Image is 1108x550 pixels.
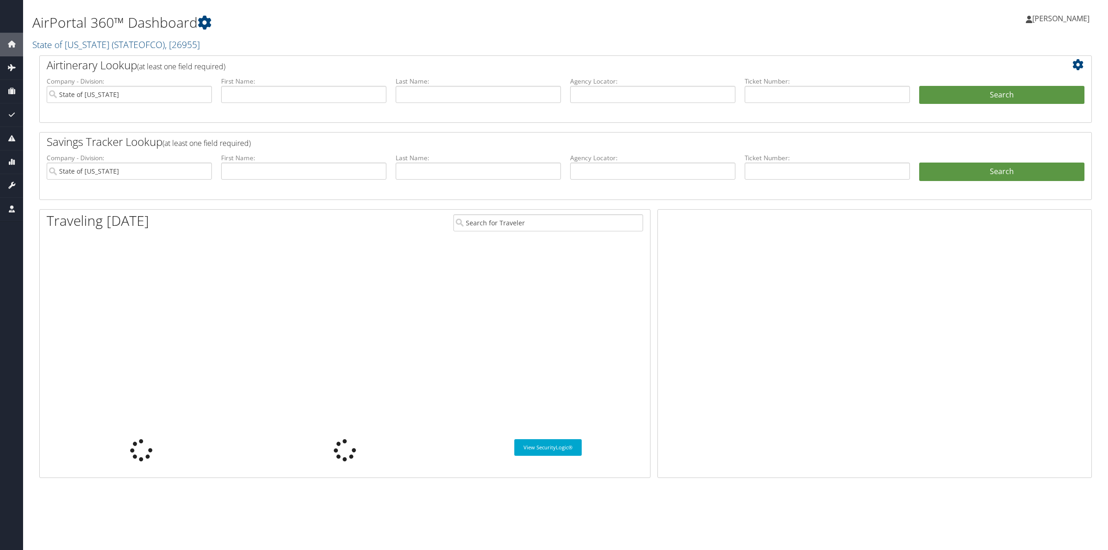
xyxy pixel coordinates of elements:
[47,57,997,73] h2: Airtinerary Lookup
[221,77,386,86] label: First Name:
[745,153,910,163] label: Ticket Number:
[919,163,1084,181] a: Search
[47,163,212,180] input: search accounts
[221,153,386,163] label: First Name:
[32,13,743,32] h1: AirPortal 360™ Dashboard
[165,38,200,51] span: , [ 26955 ]
[745,77,910,86] label: Ticket Number:
[1032,13,1090,24] span: [PERSON_NAME]
[570,77,735,86] label: Agency Locator:
[396,77,561,86] label: Last Name:
[919,86,1084,104] button: Search
[396,153,561,163] label: Last Name:
[32,38,200,51] a: State of [US_STATE]
[47,77,212,86] label: Company - Division:
[112,38,165,51] span: ( STATEOFCO )
[163,138,251,148] span: (at least one field required)
[137,61,225,72] span: (at least one field required)
[570,153,735,163] label: Agency Locator:
[514,439,582,456] a: View SecurityLogic®
[1026,5,1099,32] a: [PERSON_NAME]
[453,214,643,231] input: Search for Traveler
[47,153,212,163] label: Company - Division:
[47,134,997,150] h2: Savings Tracker Lookup
[47,211,149,230] h1: Traveling [DATE]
